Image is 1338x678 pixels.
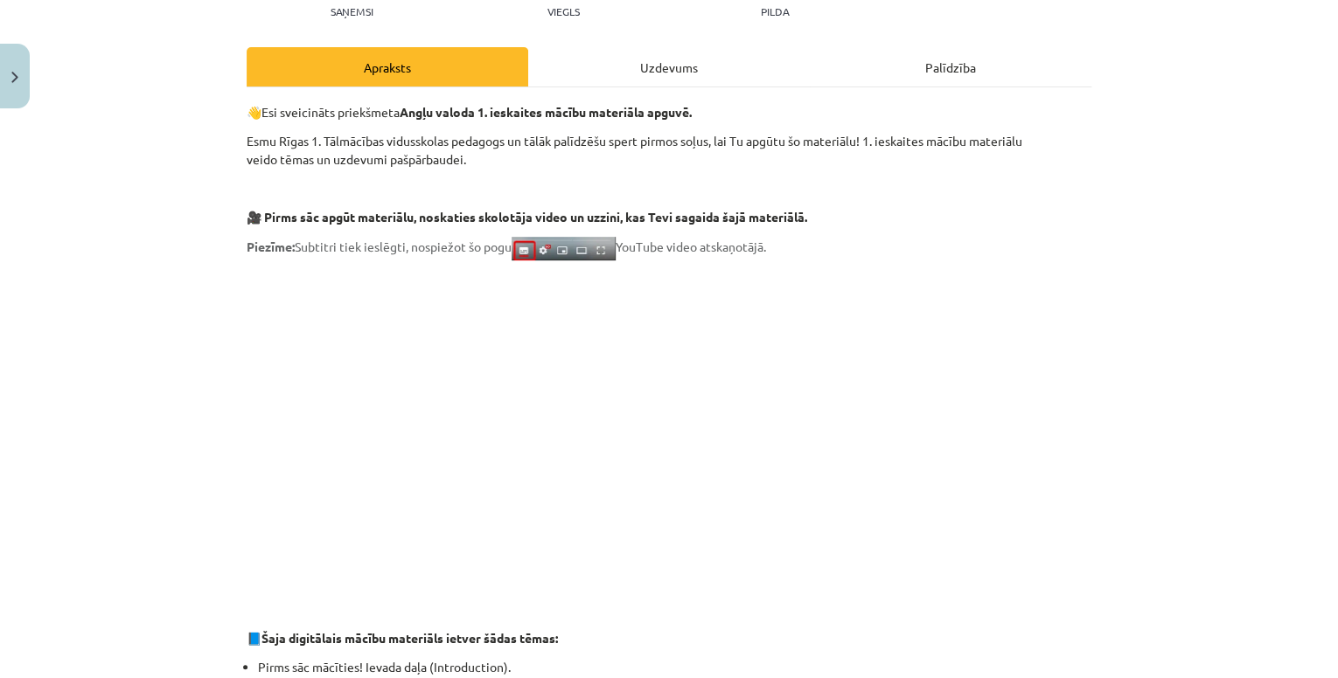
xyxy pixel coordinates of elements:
[247,209,807,225] strong: 🎥 Pirms sāc apgūt materiālu, noskaties skolotāja video un uzzini, kas Tevi sagaida šajā materiālā.
[547,5,580,17] p: Viegls
[247,103,1091,121] p: Esi sveicināts priekšmeta
[400,104,692,120] strong: Angļu valoda 1. ieskaites mācību materiāla apguvē.
[247,239,766,254] span: Subtitri tiek ieslēgti, nospiežot šo pogu YouTube video atskaņotājā.
[261,630,558,646] strong: Šaja digitālais mācību materiāls ietver šādas tēmas:
[528,47,810,86] div: Uzdevums
[247,47,528,86] div: Apraksts
[247,132,1091,169] p: Esmu Rīgas 1. Tālmācības vidusskolas pedagogs un tālāk palīdzēšu spert pirmos soļus, lai Tu apgūt...
[761,5,789,17] p: pilda
[247,629,1091,647] p: 📘
[258,658,1091,676] li: Pirms sāc mācīties! Ievada daļa (Introduction).
[324,5,380,17] p: Saņemsi
[11,72,18,83] img: icon-close-lesson-0947bae3869378f0d4975bcd49f059093ad1ed9edebbc8119c70593378902aed.svg
[247,239,295,254] strong: Piezīme:
[810,47,1091,86] div: Palīdzība
[247,104,261,120] strong: 👋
